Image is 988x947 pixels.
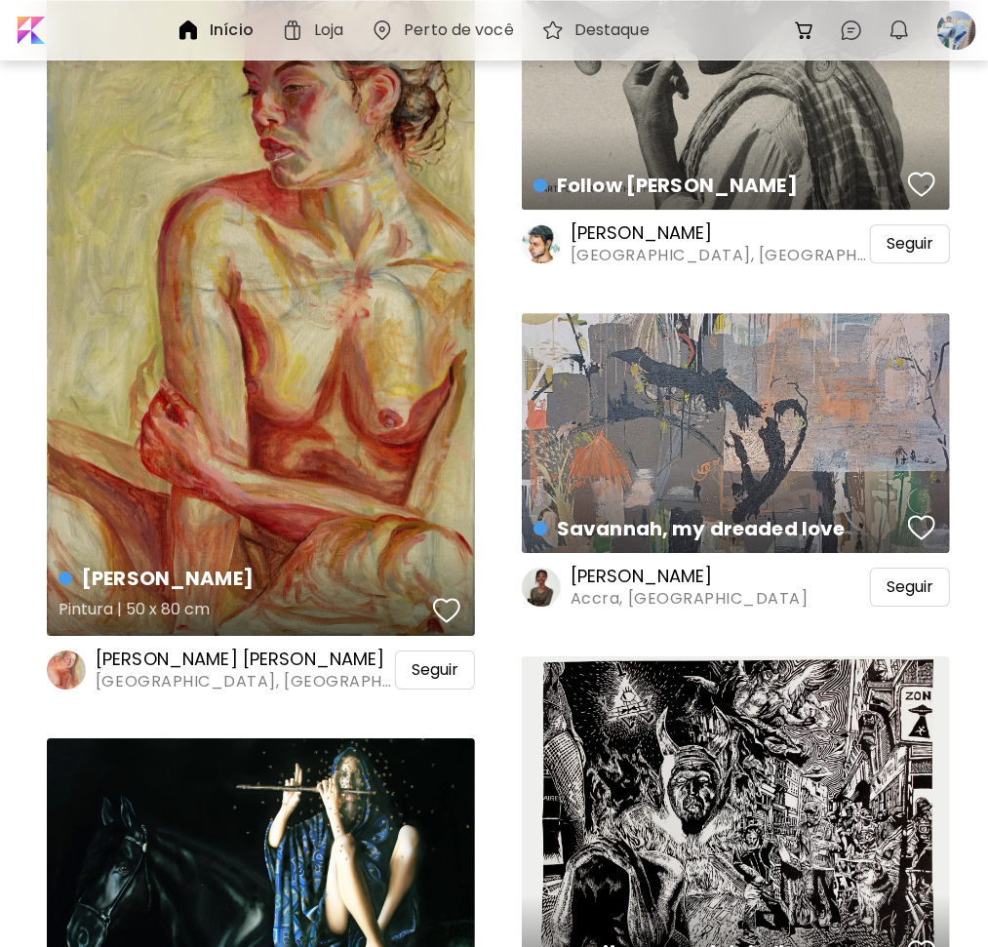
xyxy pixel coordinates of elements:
button: favorites [903,165,940,204]
h6: Início [210,22,254,38]
a: [PERSON_NAME]Accra, [GEOGRAPHIC_DATA]Seguir [522,565,950,610]
a: [PERSON_NAME] [PERSON_NAME][GEOGRAPHIC_DATA], [GEOGRAPHIC_DATA]Seguir [47,648,475,692]
h4: Follow [PERSON_NAME] [534,171,902,200]
h5: Pintura | 50 x 80 cm [59,593,427,632]
span: [GEOGRAPHIC_DATA], [GEOGRAPHIC_DATA] [96,671,391,692]
a: [PERSON_NAME][GEOGRAPHIC_DATA], [GEOGRAPHIC_DATA]Seguir [522,221,950,266]
h4: [PERSON_NAME] [59,564,427,593]
button: favorites [903,508,940,547]
img: bellIcon [888,19,911,42]
a: Início [177,19,261,42]
span: Seguir [412,660,458,680]
h6: Loja [314,22,343,38]
a: Destaque [541,19,657,42]
span: Seguir [887,234,933,254]
img: cart [793,19,816,42]
h6: [PERSON_NAME] [571,221,866,245]
h6: Perto de você [404,22,514,38]
div: Seguir [870,224,950,263]
h6: [PERSON_NAME] [PERSON_NAME] [96,648,391,671]
button: bellIcon [883,14,916,47]
span: Accra, [GEOGRAPHIC_DATA] [571,588,809,610]
button: favorites [428,591,465,630]
img: chatIcon [840,19,863,42]
h6: [PERSON_NAME] [571,565,809,588]
a: Perto de você [371,19,522,42]
div: Seguir [870,568,950,607]
h4: Savannah, my dreaded love [534,514,902,543]
span: [GEOGRAPHIC_DATA], [GEOGRAPHIC_DATA] [571,245,866,266]
h6: Destaque [574,22,650,38]
span: Seguir [887,577,933,597]
div: Seguir [395,651,475,690]
a: Loja [281,19,351,42]
a: Savannah, my dreaded lovefavoriteshttps://cdn.kaleido.art/CDN/Artwork/169632/Primary/medium.webp?... [522,313,950,553]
